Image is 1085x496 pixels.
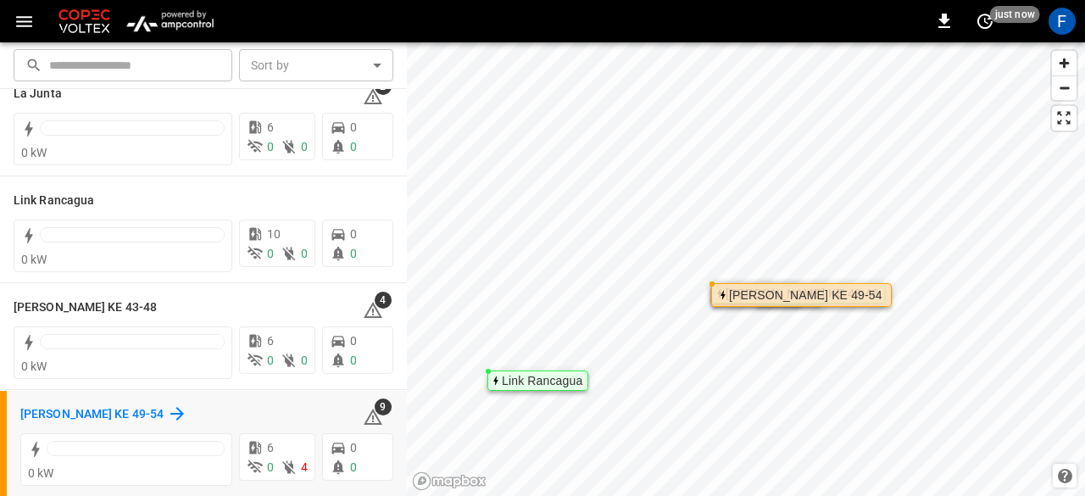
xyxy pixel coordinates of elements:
span: 0 [267,140,274,153]
div: Map marker [487,371,588,391]
a: Mapbox homepage [412,471,487,491]
button: Zoom in [1052,51,1077,75]
span: 0 [350,227,357,241]
div: Map marker [711,283,892,307]
span: 4 [375,292,392,309]
span: 0 [350,460,357,474]
button: set refresh interval [971,8,999,35]
h6: Loza Colon KE 43-48 [14,298,157,317]
img: ampcontrol.io logo [120,5,220,37]
span: 6 [267,441,274,454]
div: [PERSON_NAME] KE 49-54 [729,290,882,300]
h6: Loza Colon KE 49-54 [20,405,164,424]
span: 0 kW [21,146,47,159]
span: 6 [267,120,274,134]
h6: La Junta [14,85,62,103]
span: 0 kW [28,466,54,480]
span: 0 [267,354,274,367]
div: profile-icon [1049,8,1076,35]
span: 0 [350,247,357,260]
span: 0 [350,140,357,153]
span: 0 [267,460,274,474]
h6: Link Rancagua [14,192,94,210]
span: 0 [350,334,357,348]
span: 0 [267,247,274,260]
span: 0 [301,354,308,367]
span: 10 [267,227,281,241]
span: just now [990,6,1040,23]
img: Customer Logo [55,5,114,37]
button: Zoom out [1052,75,1077,100]
span: 0 [350,354,357,367]
span: 6 [267,334,274,348]
span: 9 [375,398,392,415]
span: 0 [301,247,308,260]
span: 0 [350,441,357,454]
span: 0 kW [21,253,47,266]
span: 0 [301,140,308,153]
div: Link Rancagua [502,376,582,386]
canvas: Map [407,42,1085,496]
span: Zoom out [1052,76,1077,100]
span: 4 [301,460,308,474]
span: 0 kW [21,359,47,373]
span: 0 [350,120,357,134]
